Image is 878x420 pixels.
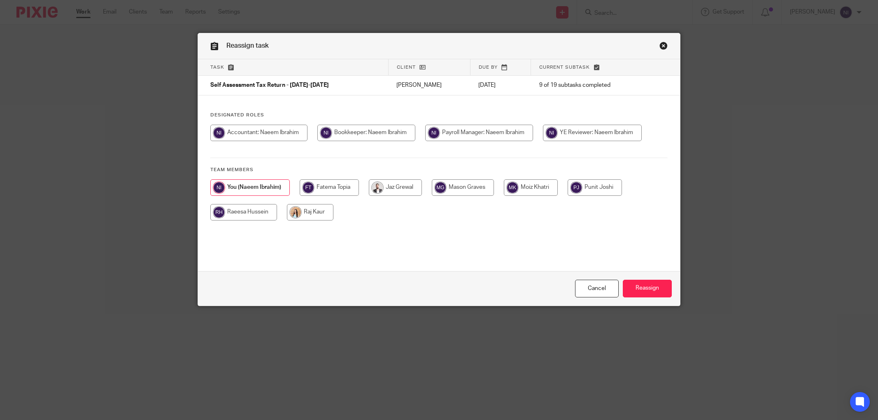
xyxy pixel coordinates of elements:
[659,42,668,53] a: Close this dialog window
[396,81,462,89] p: [PERSON_NAME]
[479,65,498,70] span: Due by
[226,42,269,49] span: Reassign task
[210,167,668,173] h4: Team members
[210,83,329,88] span: Self Assessment Tax Return - [DATE]-[DATE]
[575,280,619,297] a: Close this dialog window
[210,65,224,70] span: Task
[539,65,590,70] span: Current subtask
[397,65,416,70] span: Client
[531,76,647,95] td: 9 of 19 subtasks completed
[210,112,668,118] h4: Designated Roles
[478,81,522,89] p: [DATE]
[623,280,672,297] input: Reassign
